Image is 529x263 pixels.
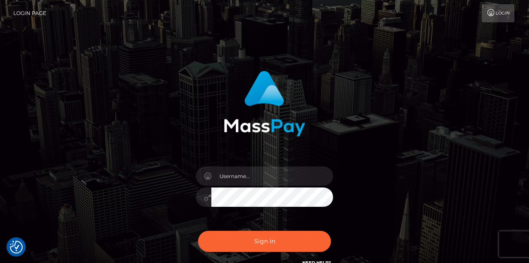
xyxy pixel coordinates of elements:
[198,231,331,252] button: Sign in
[10,241,23,254] button: Consent Preferences
[224,71,305,136] img: MassPay Login
[211,166,333,186] input: Username...
[13,4,46,22] a: Login Page
[482,4,514,22] a: Login
[10,241,23,254] img: Revisit consent button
